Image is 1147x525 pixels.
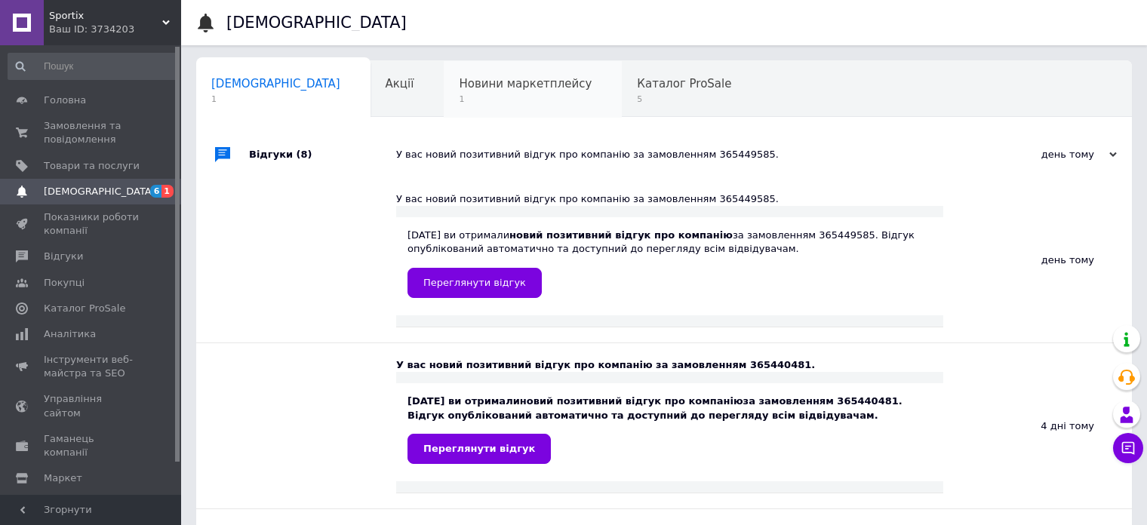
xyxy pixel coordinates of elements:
[943,177,1132,342] div: день тому
[150,185,162,198] span: 6
[44,302,125,315] span: Каталог ProSale
[44,119,140,146] span: Замовлення та повідомлення
[44,210,140,238] span: Показники роботи компанії
[44,471,82,485] span: Маркет
[407,434,551,464] a: Переглянути відгук
[637,94,731,105] span: 5
[943,343,1132,508] div: 4 дні тому
[44,250,83,263] span: Відгуки
[44,276,85,290] span: Покупці
[297,149,312,160] span: (8)
[1113,433,1143,463] button: Чат з покупцем
[8,53,178,80] input: Пошук
[520,395,743,407] b: новий позитивний відгук про компанію
[407,268,542,298] a: Переглянути відгук
[44,185,155,198] span: [DEMOGRAPHIC_DATA]
[407,395,932,463] div: [DATE] ви отримали за замовленням 365440481. Відгук опублікований автоматично та доступний до пер...
[966,148,1117,161] div: день тому
[396,358,943,372] div: У вас новий позитивний відгук про компанію за замовленням 365440481.
[423,277,526,288] span: Переглянути відгук
[226,14,407,32] h1: [DEMOGRAPHIC_DATA]
[44,94,86,107] span: Головна
[637,77,731,91] span: Каталог ProSale
[459,94,592,105] span: 1
[44,159,140,173] span: Товари та послуги
[211,77,340,91] span: [DEMOGRAPHIC_DATA]
[249,132,396,177] div: Відгуки
[396,148,966,161] div: У вас новий позитивний відгук про компанію за замовленням 365449585.
[161,185,174,198] span: 1
[44,392,140,419] span: Управління сайтом
[44,432,140,459] span: Гаманець компанії
[459,77,592,91] span: Новини маркетплейсу
[423,443,535,454] span: Переглянути відгук
[44,327,96,341] span: Аналітика
[211,94,340,105] span: 1
[44,353,140,380] span: Інструменти веб-майстра та SEO
[396,192,943,206] div: У вас новий позитивний відгук про компанію за замовленням 365449585.
[49,9,162,23] span: Sportix
[49,23,181,36] div: Ваш ID: 3734203
[509,229,733,241] b: новий позитивний відгук про компанію
[407,229,932,297] div: [DATE] ви отримали за замовленням 365449585. Відгук опублікований автоматично та доступний до пер...
[386,77,414,91] span: Акції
